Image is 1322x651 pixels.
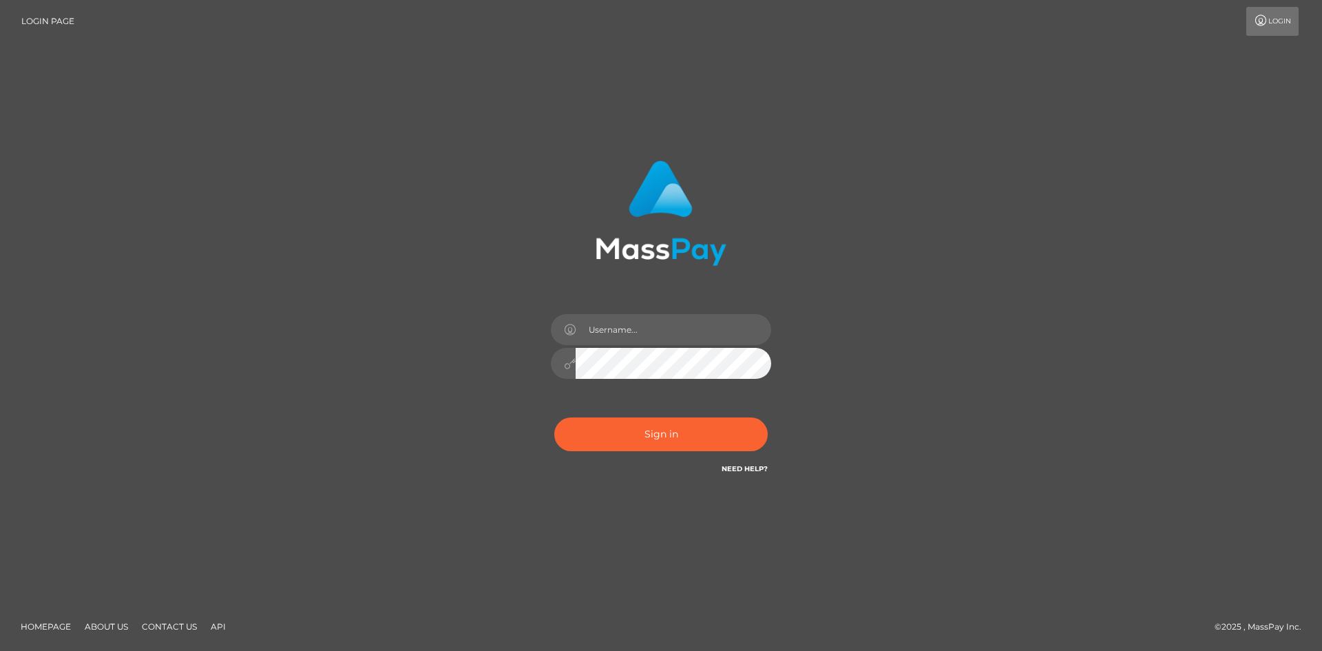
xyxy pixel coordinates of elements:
a: Homepage [15,616,76,637]
a: About Us [79,616,134,637]
a: Login Page [21,7,74,36]
a: Need Help? [722,464,768,473]
input: Username... [576,314,771,345]
a: Contact Us [136,616,202,637]
div: © 2025 , MassPay Inc. [1215,619,1312,634]
a: Login [1246,7,1299,36]
button: Sign in [554,417,768,451]
img: MassPay Login [596,161,726,266]
a: API [205,616,231,637]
